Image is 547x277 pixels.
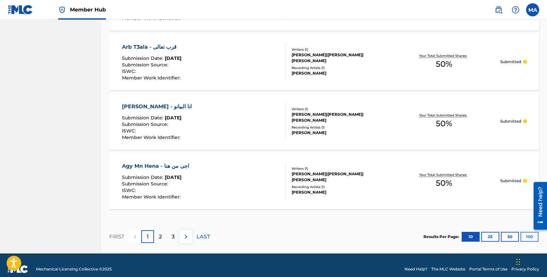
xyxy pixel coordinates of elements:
button: 25 [481,232,499,242]
div: [PERSON_NAME] [292,70,387,76]
div: [PERSON_NAME]|[PERSON_NAME]|[PERSON_NAME] [292,171,387,183]
div: Recording Artists ( 1 ) [292,184,387,189]
p: FIRST [109,233,124,241]
div: Help [509,3,522,16]
span: [DATE] [165,55,181,61]
div: Arb T3ala - قرب تعالى [122,43,182,51]
span: Submission Date : [122,174,165,180]
div: [PERSON_NAME]|[PERSON_NAME]|[PERSON_NAME] [292,112,387,123]
p: Submitted [500,59,521,65]
span: [DATE] [165,115,181,121]
div: Drag [516,252,520,272]
img: MLC Logo [8,5,33,14]
span: Member Work Identifier : [122,75,182,81]
p: Submitted [500,118,521,124]
iframe: Resource Center [529,179,547,232]
div: Writers ( 1 ) [292,47,387,52]
a: [PERSON_NAME] - انا البيانوSubmission Date:[DATE]Submission Source:ISWC:Member Work Identifier:Wr... [109,93,539,150]
span: ISWC : [122,68,137,74]
span: ISWC : [122,187,137,193]
a: Privacy Policy [511,266,539,272]
p: Your Total Submitted Shares: [419,113,469,118]
div: [PERSON_NAME] - انا البيانو [122,103,195,111]
span: Submission Source : [122,62,170,68]
div: [PERSON_NAME] [292,130,387,136]
div: User Menu [526,3,539,16]
div: Writers ( 1 ) [292,107,387,112]
a: Need Help? [404,266,427,272]
a: Portal Terms of Use [469,266,507,272]
div: [PERSON_NAME]|[PERSON_NAME]|[PERSON_NAME] [292,52,387,64]
a: Agy Mn Hena - اجى من هناSubmission Date:[DATE]Submission Source:ISWC:Member Work Identifier:Write... [109,152,539,209]
span: Member Work Identifier : [122,15,182,21]
a: Public Search [492,3,505,16]
a: The MLC Website [431,266,465,272]
img: search [495,6,503,14]
button: 50 [501,232,519,242]
span: 50 % [436,118,452,130]
p: 2 [159,233,162,241]
span: 50 % [436,177,452,189]
span: Submission Date : [122,115,165,121]
span: Member Work Identifier : [122,134,182,140]
span: Member Hub [70,6,106,13]
p: Submitted [500,178,521,184]
div: Recording Artists ( 1 ) [292,125,387,130]
div: Agy Mn Hena - اجى من هنا [122,162,192,170]
p: Your Total Submitted Shares: [419,172,469,177]
p: Results Per Page: [423,234,461,240]
span: Submission Date : [122,55,165,61]
div: Writers ( 1 ) [292,166,387,171]
img: right [182,233,190,241]
p: Your Total Submitted Shares: [419,53,469,58]
iframe: Chat Widget [514,246,547,277]
span: [DATE] [165,174,181,180]
span: 50 % [436,58,452,70]
img: Top Rightsholder [58,6,66,14]
button: 10 [462,232,480,242]
img: help [512,6,520,14]
span: Member Work Identifier : [122,194,182,200]
p: 3 [172,233,175,241]
img: logo [8,265,28,273]
a: Arb T3ala - قرب تعالىSubmission Date:[DATE]Submission Source:ISWC:Member Work Identifier:Writers ... [109,33,539,90]
span: Mechanical Licensing Collective © 2025 [36,266,112,272]
span: ISWC : [122,128,137,134]
div: Recording Artists ( 1 ) [292,65,387,70]
button: 100 [521,232,538,242]
p: 1 [147,233,149,241]
div: [PERSON_NAME] [292,189,387,195]
span: Submission Source : [122,121,170,127]
p: LAST [197,233,210,241]
span: Submission Source : [122,181,170,187]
